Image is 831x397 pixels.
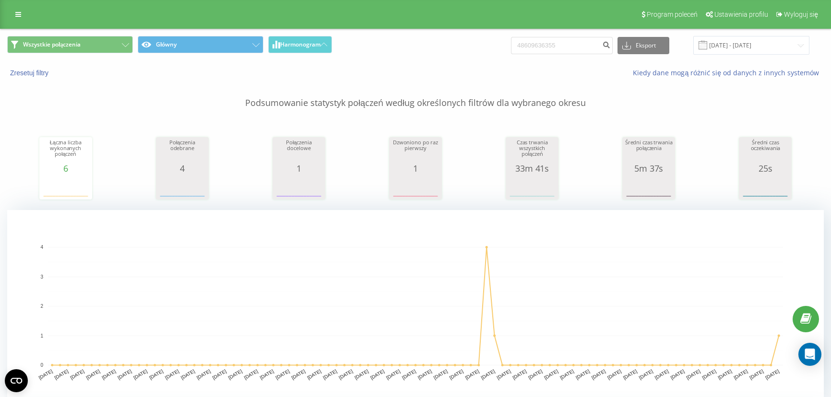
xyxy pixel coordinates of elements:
[741,163,789,173] div: 25s
[622,368,638,380] text: [DATE]
[480,368,496,380] text: [DATE]
[259,368,275,380] text: [DATE]
[392,140,439,163] div: Dzwoniono po raz pierwszy
[148,368,164,380] text: [DATE]
[392,163,439,173] div: 1
[625,163,673,173] div: 5m 37s
[164,368,180,380] text: [DATE]
[117,368,132,380] text: [DATE]
[638,368,654,380] text: [DATE]
[625,140,673,163] div: Średni czas trwania połączenia
[543,368,559,380] text: [DATE]
[7,78,824,109] p: Podsumowanie statystyk połączeń według określonych filtrów dla wybranego okresu
[40,274,43,280] text: 3
[741,173,789,202] svg: A chart.
[354,368,369,380] text: [DATE]
[180,368,196,380] text: [DATE]
[268,36,332,53] button: Harmonogram
[227,368,243,380] text: [DATE]
[433,368,449,380] text: [DATE]
[511,368,527,380] text: [DATE]
[701,368,717,380] text: [DATE]
[338,368,354,380] text: [DATE]
[212,368,227,380] text: [DATE]
[322,368,338,380] text: [DATE]
[7,69,53,77] button: Zresetuj filtry
[38,368,54,380] text: [DATE]
[280,41,321,48] span: Harmonogram
[784,11,818,18] span: Wyloguj się
[733,368,748,380] text: [DATE]
[40,362,43,368] text: 0
[717,368,733,380] text: [DATE]
[275,368,291,380] text: [DATE]
[764,368,780,380] text: [DATE]
[306,368,322,380] text: [DATE]
[798,343,821,366] div: Open Intercom Messenger
[42,140,90,163] div: Łączna liczba wykonanych połączeń
[132,368,148,380] text: [DATE]
[385,368,401,380] text: [DATE]
[647,11,698,18] span: Program poleceń
[606,368,622,380] text: [DATE]
[7,36,133,53] button: Wszystkie połączenia
[54,368,70,380] text: [DATE]
[40,333,43,339] text: 1
[275,163,323,173] div: 1
[401,368,417,380] text: [DATE]
[101,368,117,380] text: [DATE]
[714,11,768,18] span: Ustawienia profilu
[158,140,206,163] div: Połączenia odebrane
[654,368,670,380] text: [DATE]
[508,140,556,163] div: Czas trwania wszystkich połączeń
[42,173,90,202] svg: A chart.
[559,368,575,380] text: [DATE]
[670,368,686,380] text: [DATE]
[23,41,81,48] span: Wszystkie połączenia
[527,368,543,380] text: [DATE]
[417,368,433,380] text: [DATE]
[617,37,669,54] button: Eksport
[625,173,673,202] svg: A chart.
[748,368,764,380] text: [DATE]
[5,369,28,392] button: Open CMP widget
[85,368,101,380] text: [DATE]
[369,368,385,380] text: [DATE]
[511,37,613,54] input: Wyszukiwanie według numeru
[158,163,206,173] div: 4
[291,368,307,380] text: [DATE]
[686,368,701,380] text: [DATE]
[275,140,323,163] div: Połączenia docelowe
[575,368,591,380] text: [DATE]
[508,163,556,173] div: 33m 41s
[158,173,206,202] svg: A chart.
[70,368,85,380] text: [DATE]
[633,68,824,77] a: Kiedy dane mogą różnić się od danych z innych systemów
[40,245,43,250] text: 4
[508,173,556,202] svg: A chart.
[741,140,789,163] div: Średni czas oczekiwania
[392,173,439,202] svg: A chart.
[196,368,212,380] text: [DATE]
[40,304,43,309] text: 2
[42,163,90,173] div: 6
[449,368,464,380] text: [DATE]
[138,36,263,53] button: Główny
[275,173,323,202] svg: A chart.
[591,368,606,380] text: [DATE]
[496,368,512,380] text: [DATE]
[243,368,259,380] text: [DATE]
[464,368,480,380] text: [DATE]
